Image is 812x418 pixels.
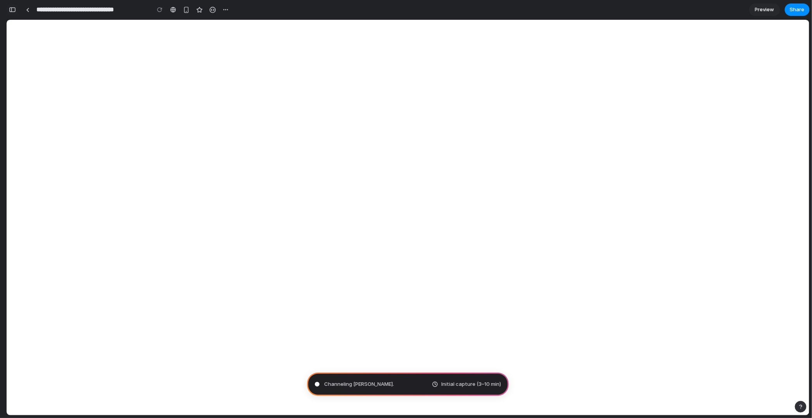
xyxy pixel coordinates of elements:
[324,380,394,388] span: Channeling [PERSON_NAME] .
[441,380,501,388] span: Initial capture (3–10 min)
[755,6,774,14] span: Preview
[785,3,810,16] button: Share
[790,6,805,14] span: Share
[749,3,780,16] a: Preview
